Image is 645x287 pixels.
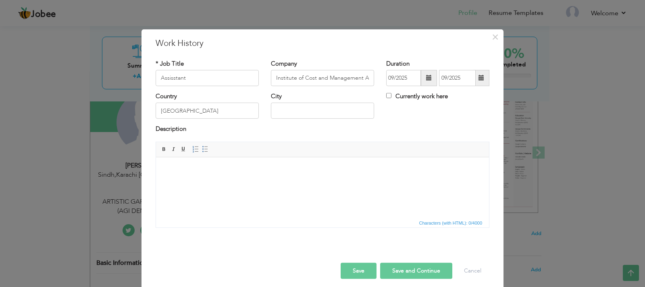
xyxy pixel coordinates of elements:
a: Underline [179,145,188,154]
button: Save and Continue [380,263,452,279]
a: Insert/Remove Bulleted List [201,145,210,154]
h3: Work History [156,37,489,49]
label: Description [156,125,186,133]
button: Save [341,263,377,279]
iframe: Rich Text Editor, workEditor [156,157,489,218]
label: Country [156,92,177,101]
button: Close [489,30,501,43]
a: Italic [169,145,178,154]
label: City [271,92,282,101]
label: Duration [386,59,410,68]
label: Currently work here [386,92,448,101]
div: Statistics [418,219,485,227]
label: Company [271,59,297,68]
button: Cancel [456,263,489,279]
a: Bold [160,145,169,154]
input: Currently work here [386,93,391,98]
span: Characters (with HTML): 0/4000 [418,219,484,227]
input: From [386,70,421,86]
a: Insert/Remove Numbered List [191,145,200,154]
input: Present [439,70,476,86]
span: × [492,29,499,44]
label: * Job Title [156,59,184,68]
